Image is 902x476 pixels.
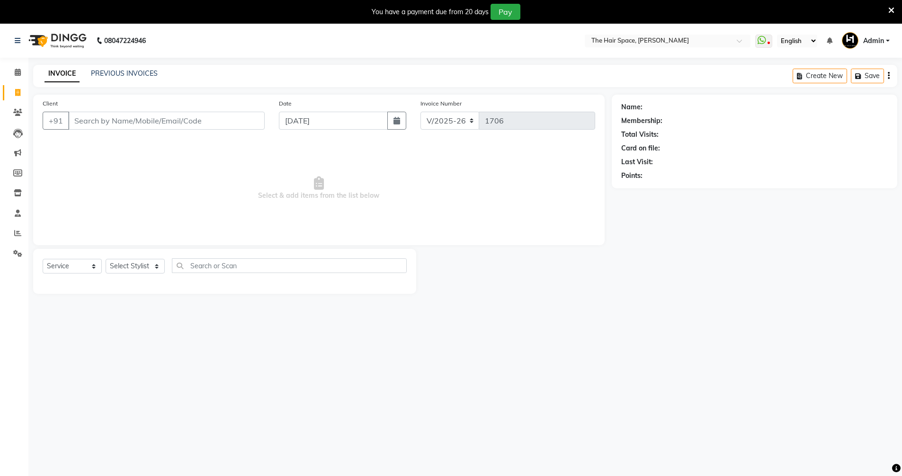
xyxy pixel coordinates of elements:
button: +91 [43,112,69,130]
input: Search by Name/Mobile/Email/Code [68,112,265,130]
button: Pay [491,4,520,20]
div: Card on file: [621,143,660,153]
input: Search or Scan [172,258,407,273]
div: Points: [621,171,643,181]
label: Invoice Number [420,99,462,108]
span: Select & add items from the list below [43,141,595,236]
button: Save [851,69,884,83]
img: Admin [842,32,858,49]
label: Date [279,99,292,108]
img: logo [24,27,89,54]
b: 08047224946 [104,27,146,54]
label: Client [43,99,58,108]
div: Last Visit: [621,157,653,167]
div: You have a payment due from 20 days [372,7,489,17]
span: Admin [863,36,884,46]
a: PREVIOUS INVOICES [91,69,158,78]
div: Name: [621,102,643,112]
div: Total Visits: [621,130,659,140]
a: INVOICE [45,65,80,82]
button: Create New [793,69,847,83]
div: Membership: [621,116,662,126]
